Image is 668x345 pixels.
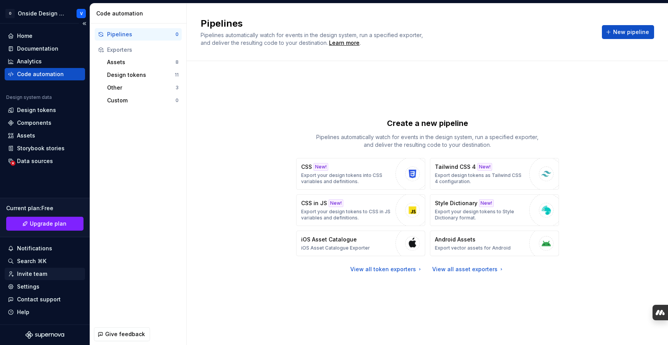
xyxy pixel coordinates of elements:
div: Other [107,84,176,92]
div: O [5,9,15,18]
div: Home [17,32,32,40]
a: View all token exporters [350,265,423,273]
div: Design tokens [17,106,56,114]
button: Contact support [5,293,85,306]
h2: Pipelines [201,17,593,30]
div: Exporters [107,46,179,54]
p: Style Dictionary [435,199,477,207]
button: CSS in JSNew!Export your design tokens to CSS in JS variables and definitions. [296,194,425,226]
button: Design tokens11 [104,69,182,81]
p: iOS Asset Catalogue [301,236,357,243]
button: Other3 [104,82,182,94]
p: CSS [301,163,312,171]
button: Notifications [5,242,85,255]
svg: Supernova Logo [26,331,64,339]
button: Give feedback [94,327,150,341]
p: Export your design tokens to CSS in JS variables and definitions. [301,209,392,221]
div: Components [17,119,51,127]
div: New! [479,199,494,207]
div: 11 [175,72,179,78]
div: Data sources [17,157,53,165]
a: Upgrade plan [6,217,83,231]
a: Data sources [5,155,85,167]
div: Contact support [17,296,61,303]
button: Style DictionaryNew!Export your design tokens to Style Dictionary format. [430,194,559,226]
div: Design system data [6,94,52,100]
a: Storybook stories [5,142,85,155]
p: Export design tokens as Tailwind CSS 4 configuration. [435,172,525,185]
div: Assets [107,58,176,66]
a: Assets [5,129,85,142]
button: OOnside Design SystemV [2,5,88,22]
a: View all asset exporters [432,265,504,273]
div: New! [314,163,328,171]
div: Storybook stories [17,144,65,152]
a: Home [5,30,85,42]
button: Assets8 [104,56,182,68]
div: Help [17,308,29,316]
div: V [80,10,83,17]
div: Invite team [17,270,47,278]
p: Export your design tokens to Style Dictionary format. [435,209,525,221]
span: Give feedback [105,330,145,338]
div: Assets [17,132,35,139]
div: Analytics [17,58,42,65]
button: Tailwind CSS 4New!Export design tokens as Tailwind CSS 4 configuration. [430,158,559,190]
div: 0 [176,31,179,37]
span: Upgrade plan [30,220,66,228]
div: Current plan : Free [6,204,83,212]
div: Code automation [96,10,183,17]
div: New! [477,163,492,171]
button: New pipeline [602,25,654,39]
button: Android AssetsExport vector assets for Android [430,231,559,256]
span: . [328,40,361,46]
div: Documentation [17,45,58,53]
p: Pipelines automatically watch for events in the design system, run a specified exporter, and deli... [312,133,544,149]
p: CSS in JS [301,199,327,207]
a: Settings [5,280,85,293]
a: Analytics [5,55,85,68]
button: Pipelines0 [95,28,182,41]
p: iOS Asset Catalogue Exporter [301,245,370,251]
a: Components [5,117,85,129]
div: Search ⌘K [17,257,46,265]
div: Code automation [17,70,64,78]
button: CSSNew!Export your design tokens into CSS variables and definitions. [296,158,425,190]
button: Search ⌘K [5,255,85,267]
a: Design tokens [5,104,85,116]
span: Pipelines automatically watch for events in the design system, run a specified exporter, and deli... [201,32,424,46]
a: Invite team [5,268,85,280]
button: Custom0 [104,94,182,107]
div: New! [329,199,343,207]
button: iOS Asset CatalogueiOS Asset Catalogue Exporter [296,231,425,256]
button: Help [5,306,85,318]
div: Design tokens [107,71,175,79]
div: 8 [176,59,179,65]
span: New pipeline [613,28,649,36]
button: Collapse sidebar [79,18,90,29]
div: Custom [107,97,176,104]
div: Pipelines [107,31,176,38]
div: 0 [176,97,179,104]
a: Code automation [5,68,85,80]
div: 3 [176,85,179,91]
p: Tailwind CSS 4 [435,163,476,171]
div: Onside Design System [18,10,67,17]
div: Settings [17,283,39,291]
div: Notifications [17,245,52,252]
p: Export your design tokens into CSS variables and definitions. [301,172,392,185]
p: Android Assets [435,236,475,243]
p: Create a new pipeline [387,118,468,129]
a: Documentation [5,42,85,55]
a: Learn more [329,39,360,47]
p: Export vector assets for Android [435,245,511,251]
